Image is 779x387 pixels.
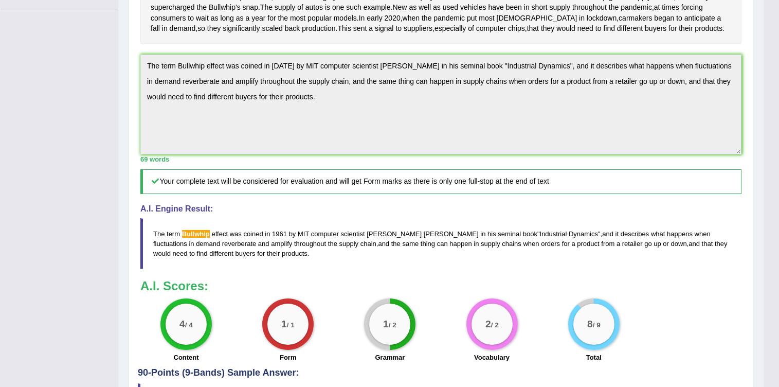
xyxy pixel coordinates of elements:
[140,279,208,293] b: A.I. Scores:
[498,230,521,238] span: seminal
[392,2,407,13] span: Click to see word definition
[197,250,208,257] span: find
[262,23,282,34] span: Click to see word definition
[260,2,273,13] span: Click to see word definition
[271,240,292,248] span: amplify
[196,13,209,24] span: Click to see word definition
[209,2,241,13] span: Click to see word definition
[569,230,598,238] span: Dynamics
[151,13,186,24] span: Click to see word definition
[236,13,244,24] span: Click to see word definition
[684,13,715,24] span: Click to see word definition
[140,154,741,164] div: 69 words
[251,13,265,24] span: Click to see word definition
[257,250,265,257] span: for
[577,240,599,248] span: product
[468,23,474,34] span: Click to see word definition
[449,240,472,248] span: happen
[668,23,677,34] span: Click to see word definition
[424,230,479,238] span: [PERSON_NAME]
[151,2,195,13] span: Click to see word definition
[689,240,700,248] span: and
[434,23,466,34] span: Click to see word definition
[153,240,187,248] span: fluctuations
[527,23,539,34] span: Click to see word definition
[595,23,602,34] span: Click to see word definition
[508,23,525,34] span: Click to see word definition
[140,169,741,193] h5: Your complete text will be considered for evaluation and will get Form marks as there is only one...
[297,2,303,13] span: Click to see word definition
[550,2,570,13] span: Click to see word definition
[302,23,335,34] span: Click to see word definition
[437,240,448,248] span: can
[645,23,666,34] span: Click to see word definition
[667,230,693,238] span: happens
[281,319,287,330] big: 1
[290,13,305,24] span: Click to see word definition
[619,13,652,24] span: Click to see word definition
[197,23,205,34] span: Click to see word definition
[334,13,357,24] span: Click to see word definition
[197,2,207,13] span: Click to see word definition
[375,23,394,34] span: Click to see word definition
[287,321,295,329] small: / 1
[235,250,256,257] span: buyers
[586,353,602,362] label: Total
[162,23,168,34] span: Click to see word definition
[328,240,337,248] span: the
[243,230,263,238] span: coined
[265,230,270,238] span: in
[419,2,431,13] span: Click to see word definition
[223,23,260,34] span: Click to see word definition
[443,2,458,13] span: Click to see word definition
[681,2,703,13] span: Click to see word definition
[651,230,665,238] span: what
[562,240,570,248] span: for
[654,13,674,24] span: Click to see word definition
[364,2,391,13] span: Click to see word definition
[230,230,242,238] span: was
[421,240,435,248] span: thing
[524,2,530,13] span: Click to see word definition
[196,240,220,248] span: demand
[294,240,326,248] span: throughout
[676,13,682,24] span: Click to see word definition
[541,240,560,248] span: orders
[153,250,171,257] span: would
[285,23,300,34] span: Click to see word definition
[369,23,373,34] span: Click to see word definition
[346,2,361,13] span: Click to see word definition
[278,13,288,24] span: Click to see word definition
[359,13,365,24] span: Click to see word definition
[353,23,367,34] span: Click to see word definition
[389,321,396,329] small: / 2
[403,13,420,24] span: Click to see word definition
[481,240,500,248] span: supply
[592,321,600,329] small: / 9
[182,230,210,238] span: Possible spelling mistake found. (did you mean: Bull whip)
[409,2,416,13] span: Click to see word definition
[298,230,309,238] span: MIT
[338,23,351,34] span: Click to see word definition
[609,2,619,13] span: Click to see word definition
[307,13,332,24] span: Click to see word definition
[587,319,593,330] big: 8
[467,13,477,24] span: Click to see word definition
[258,240,269,248] span: and
[378,240,389,248] span: and
[140,204,741,214] h4: A.I. Engine Result:
[654,2,660,13] span: Click to see word definition
[211,230,228,238] span: effect
[153,230,165,238] span: The
[189,240,194,248] span: in
[476,23,506,34] span: Click to see word definition
[662,2,679,13] span: Click to see word definition
[488,2,504,13] span: Click to see word definition
[272,230,287,238] span: 1961
[523,230,537,238] span: book
[644,240,651,248] span: go
[433,2,441,13] span: Click to see word definition
[170,23,196,34] span: Click to see word definition
[332,2,344,13] span: Click to see word definition
[209,250,233,257] span: different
